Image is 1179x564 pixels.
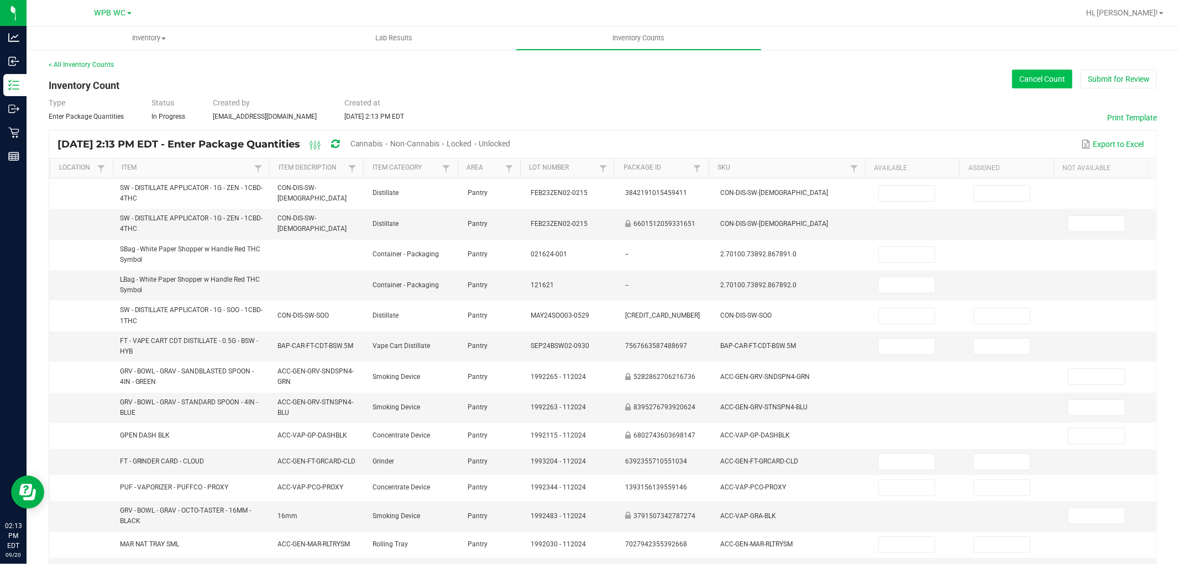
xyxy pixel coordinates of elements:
a: Inventory [27,27,271,50]
span: 8395276793920624 [634,403,696,411]
span: Pantry [468,457,488,465]
inline-svg: Analytics [8,32,19,43]
span: 2.70100.73892.867891.0 [720,250,797,258]
a: Inventory Counts [516,27,761,50]
span: Status [151,98,174,107]
inline-svg: Retail [8,127,19,138]
span: 7027942355392668 [626,540,688,548]
span: [CREDIT_CARD_NUMBER] [626,312,700,319]
span: ACC-VAP-PCO-PROXY [278,483,344,491]
inline-svg: Reports [8,151,19,162]
span: SW - DISTILLATE APPLICATOR - 1G - ZEN - 1CBD-4THC [120,184,263,202]
span: Pantry [468,281,488,289]
span: Inventory Count [49,80,119,91]
span: 3842191015459411 [626,189,688,197]
a: ItemSortable [122,164,251,172]
span: ACC-VAP-GP-DASHBLK [278,431,348,439]
span: Hi, [PERSON_NAME]! [1086,8,1158,17]
span: Rolling Tray [373,540,408,548]
span: ACC-GEN-GRV-SNDSPN4-GRN [720,373,810,381]
a: Lab Results [271,27,516,50]
span: Pantry [468,220,488,228]
span: LBag - White Paper Shopper w Handle Red THC Symbol [120,276,260,294]
span: GPEN DASH BLK [120,431,170,439]
span: SW - DISTILLATE APPLICATOR - 1G - ZEN - 1CBD-4THC [120,214,263,233]
a: SKUSortable [717,164,847,172]
span: 1393156139559146 [626,483,688,491]
span: Distillate [373,189,399,197]
iframe: Resource center [11,476,44,509]
button: Cancel Count [1012,70,1072,88]
p: 02:13 PM EDT [5,521,22,551]
a: Item DescriptionSortable [279,164,346,172]
div: [DATE] 2:13 PM EDT - Enter Package Quantities [57,134,519,155]
span: Pantry [468,373,488,381]
button: Print Template [1107,112,1157,123]
span: FEB23ZEN02-0215 [531,220,588,228]
span: Smoking Device [373,403,420,411]
span: Pantry [468,483,488,491]
span: 16mm [278,512,298,520]
a: Filter [95,161,108,175]
span: MAY24SOO03-0529 [531,312,589,319]
span: 1992030 - 112024 [531,540,586,548]
inline-svg: Inventory [8,80,19,91]
span: Vape Cart Distillate [373,342,430,350]
span: Distillate [373,220,399,228]
span: 5282862706216736 [634,373,696,381]
span: Lab Results [360,33,427,43]
span: 1992344 - 112024 [531,483,586,491]
span: Pantry [468,342,488,350]
span: Inventory [27,33,271,43]
span: 021624-001 [531,250,567,258]
span: ACC-VAP-PCO-PROXY [720,483,786,491]
span: ACC-GEN-FT-GRCARD-CLD [278,457,356,465]
button: Submit for Review [1081,70,1157,88]
span: ACC-GEN-MAR-RLTRYSM [278,540,350,548]
span: Created at [344,98,380,107]
span: Unlocked [479,139,511,148]
span: Concentrate Device [373,483,430,491]
span: Pantry [468,431,488,439]
span: ACC-GEN-GRV-SNDSPN4-GRN [278,367,354,386]
span: Pantry [468,189,488,197]
span: ACC-VAP-GRA-BLK [720,512,776,520]
span: CON-DIS-SW-[DEMOGRAPHIC_DATA] [720,189,828,197]
a: Package IdSortable [623,164,691,172]
span: [DATE] 2:13 PM EDT [344,113,404,120]
span: 1992115 - 112024 [531,431,586,439]
span: In Progress [151,113,185,120]
span: [EMAIL_ADDRESS][DOMAIN_NAME] [213,113,317,120]
inline-svg: Inbound [8,56,19,67]
span: CON-DIS-SW-SOO [278,312,329,319]
span: Cannabis [350,139,383,148]
span: Non-Cannabis [390,139,439,148]
span: 1992265 - 112024 [531,373,586,381]
span: Created by [213,98,250,107]
span: WPB WC [95,8,126,18]
span: Pantry [468,403,488,411]
span: Distillate [373,312,399,319]
span: Pantry [468,250,488,258]
a: Filter [251,161,265,175]
span: 2.70100.73892.867892.0 [720,281,797,289]
span: CON-DIS-SW-SOO [720,312,772,319]
a: Item CategorySortable [373,164,440,172]
span: 7567663587488697 [626,342,688,350]
span: -- [626,281,629,289]
span: Pantry [468,540,488,548]
span: Container - Packaging [373,250,439,258]
span: 121621 [531,281,554,289]
span: MAR NAT TRAY SML [120,540,180,548]
span: Inventory Counts [598,33,680,43]
span: CON-DIS-SW-[DEMOGRAPHIC_DATA] [278,184,347,202]
button: Export to Excel [1078,135,1147,154]
span: 6802743603698147 [634,431,696,439]
span: Grinder [373,457,394,465]
a: AreaSortable [467,164,502,172]
a: LocationSortable [59,164,95,172]
span: 6601512059331651 [634,220,696,228]
span: PUF - VAPORIZER - PUFFCO - PROXY [120,483,229,491]
span: FT - VAPE CART CDT DISTILLATE - 0.5G - BSW - HYB [120,337,259,355]
a: Filter [596,161,610,175]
